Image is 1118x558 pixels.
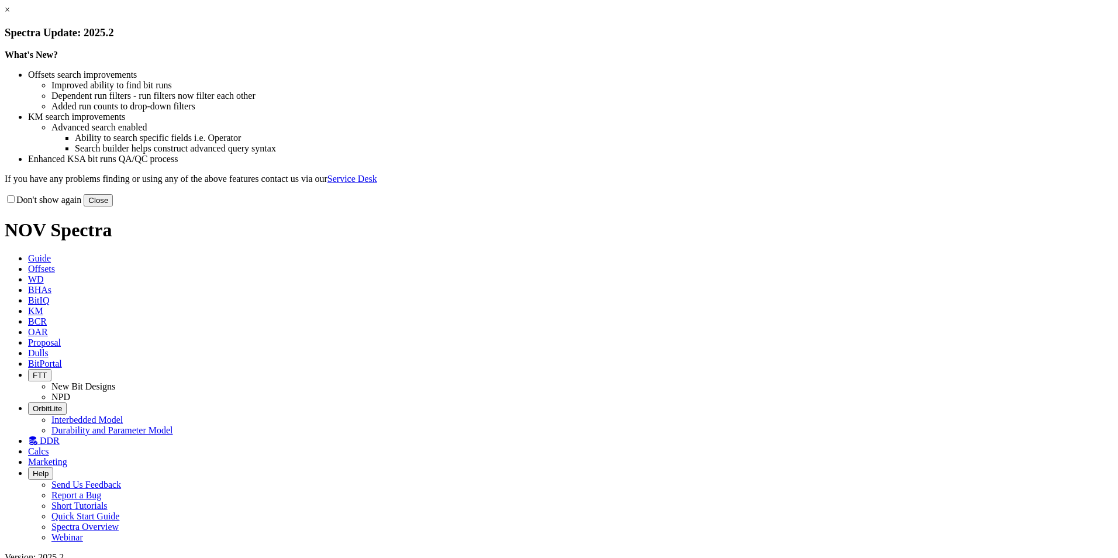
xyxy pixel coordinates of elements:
[75,143,1113,154] li: Search builder helps construct advanced query syntax
[28,70,1113,80] li: Offsets search improvements
[5,5,10,15] a: ×
[28,253,51,263] span: Guide
[5,174,1113,184] p: If you have any problems finding or using any of the above features contact us via our
[51,501,108,511] a: Short Tutorials
[28,306,43,316] span: KM
[51,490,101,500] a: Report a Bug
[28,154,1113,164] li: Enhanced KSA bit runs QA/QC process
[28,274,44,284] span: WD
[51,122,1113,133] li: Advanced search enabled
[28,327,48,337] span: OAR
[327,174,377,184] a: Service Desk
[28,359,62,368] span: BitPortal
[7,195,15,203] input: Don't show again
[5,195,81,205] label: Don't show again
[28,285,51,295] span: BHAs
[33,404,62,413] span: OrbitLite
[5,50,58,60] strong: What's New?
[51,392,70,402] a: NPD
[75,133,1113,143] li: Ability to search specific fields i.e. Operator
[84,194,113,206] button: Close
[28,112,1113,122] li: KM search improvements
[51,425,173,435] a: Durability and Parameter Model
[33,371,47,380] span: FTT
[28,348,49,358] span: Dulls
[51,522,119,532] a: Spectra Overview
[51,101,1113,112] li: Added run counts to drop-down filters
[51,80,1113,91] li: Improved ability to find bit runs
[51,532,83,542] a: Webinar
[40,436,60,446] span: DDR
[51,511,119,521] a: Quick Start Guide
[28,337,61,347] span: Proposal
[5,219,1113,241] h1: NOV Spectra
[51,381,115,391] a: New Bit Designs
[28,446,49,456] span: Calcs
[5,26,1113,39] h3: Spectra Update: 2025.2
[51,91,1113,101] li: Dependent run filters - run filters now filter each other
[33,469,49,478] span: Help
[28,264,55,274] span: Offsets
[28,316,47,326] span: BCR
[28,457,67,467] span: Marketing
[51,415,123,425] a: Interbedded Model
[28,295,49,305] span: BitIQ
[51,480,121,490] a: Send Us Feedback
